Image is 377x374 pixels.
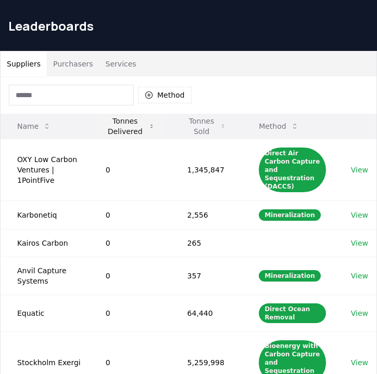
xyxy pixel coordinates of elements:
h1: Leaderboards [8,18,369,34]
a: View [351,238,368,248]
td: 0 [89,257,171,295]
td: 0 [89,201,171,229]
div: Mineralization [259,209,321,221]
button: Purchasers [47,51,99,76]
td: Kairos Carbon [1,229,89,257]
a: View [351,357,368,368]
button: Method [138,87,192,103]
div: Direct Ocean Removal [259,303,326,323]
button: Tonnes Sold [179,116,234,137]
td: OXY Low Carbon Ventures | 1PointFive [1,139,89,201]
button: Name [9,116,59,137]
td: 2,556 [171,201,243,229]
td: 357 [171,257,243,295]
div: Mineralization [259,270,321,282]
a: View [351,210,368,220]
td: 0 [89,229,171,257]
td: Anvil Capture Systems [1,257,89,295]
td: 0 [89,295,171,331]
a: View [351,165,368,175]
td: Karbonetiq [1,201,89,229]
td: 1,345,847 [171,139,243,201]
button: Services [99,51,143,76]
button: Tonnes Delivered [97,116,162,137]
a: View [351,308,368,318]
button: Method [250,116,307,137]
td: 0 [89,139,171,201]
td: 265 [171,229,243,257]
td: 64,440 [171,295,243,331]
a: View [351,271,368,281]
td: Equatic [1,295,89,331]
button: Suppliers [1,51,47,76]
div: Direct Air Carbon Capture and Sequestration (DACCS) [259,148,326,192]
